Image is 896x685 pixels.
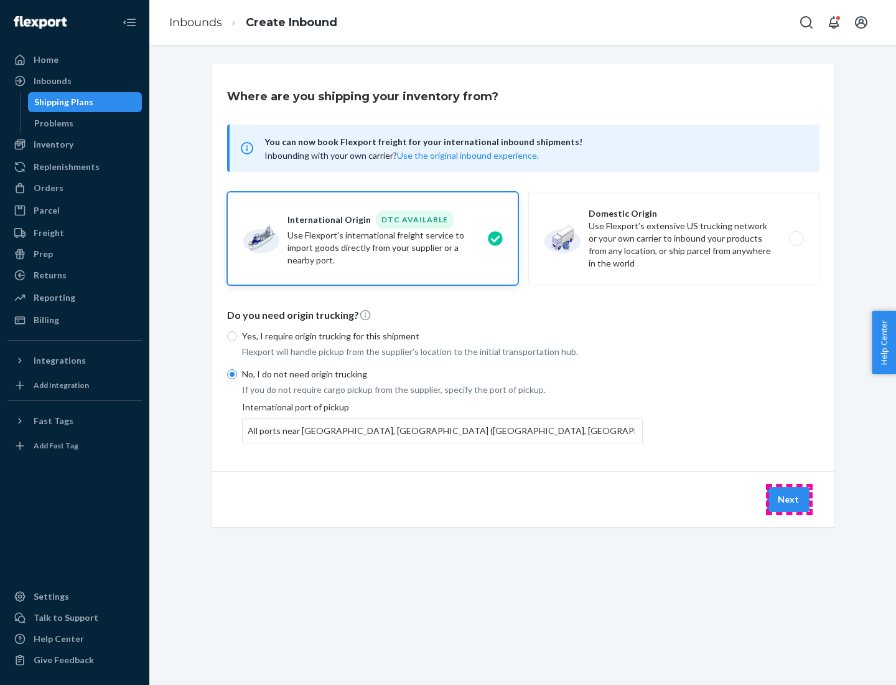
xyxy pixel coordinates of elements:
[7,288,142,308] a: Reporting
[34,204,60,217] div: Parcel
[7,436,142,456] a: Add Fast Tag
[34,227,64,239] div: Freight
[7,629,142,649] a: Help Center
[242,384,643,396] p: If you do not require cargo pickup from the supplier, specify the port of pickup.
[7,71,142,91] a: Inbounds
[227,369,237,379] input: No, I do not need origin trucking
[34,590,69,603] div: Settings
[34,117,73,130] div: Problems
[7,223,142,243] a: Freight
[242,346,643,358] p: Flexport will handle pickup from the supplier's location to the initial transportation hub.
[34,182,63,194] div: Orders
[34,654,94,666] div: Give Feedback
[7,265,142,285] a: Returns
[794,10,819,35] button: Open Search Box
[821,10,846,35] button: Open notifications
[117,10,142,35] button: Close Navigation
[227,331,237,341] input: Yes, I require origin trucking for this shipment
[242,401,643,443] div: International port of pickup
[34,354,86,367] div: Integrations
[34,269,67,281] div: Returns
[242,330,643,342] p: Yes, I require origin trucking for this shipment
[28,113,142,133] a: Problems
[7,244,142,264] a: Prep
[7,178,142,198] a: Orders
[34,612,98,624] div: Talk to Support
[159,4,347,41] ol: breadcrumbs
[34,314,59,326] div: Billing
[34,96,93,108] div: Shipping Plans
[14,16,67,29] img: Flexport logo
[34,138,73,151] div: Inventory
[7,310,142,330] a: Billing
[34,75,72,87] div: Inbounds
[7,376,142,395] a: Add Integration
[246,16,337,29] a: Create Inbound
[34,440,78,451] div: Add Fast Tag
[34,633,84,645] div: Help Center
[34,291,75,304] div: Reporting
[7,201,142,220] a: Parcel
[227,308,819,323] p: Do you need origin trucking?
[7,608,142,628] a: Talk to Support
[7,650,142,670] button: Give Feedback
[7,135,142,154] a: Inventory
[397,149,539,162] button: Use the original inbound experience.
[7,157,142,177] a: Replenishments
[227,88,498,105] h3: Where are you shipping your inventory from?
[28,92,142,112] a: Shipping Plans
[34,161,100,173] div: Replenishments
[34,380,89,390] div: Add Integration
[7,411,142,431] button: Fast Tags
[7,587,142,607] a: Settings
[34,54,58,66] div: Home
[34,415,73,427] div: Fast Tags
[242,368,643,380] p: No, I do not need origin trucking
[872,311,896,374] button: Help Center
[7,50,142,70] a: Home
[169,16,222,29] a: Inbounds
[264,135,805,149] span: You can now book Flexport freight for your international inbound shipments!
[849,10,874,35] button: Open account menu
[34,248,53,260] div: Prep
[264,150,539,161] span: Inbounding with your own carrier?
[7,351,142,371] button: Integrations
[767,487,810,512] button: Next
